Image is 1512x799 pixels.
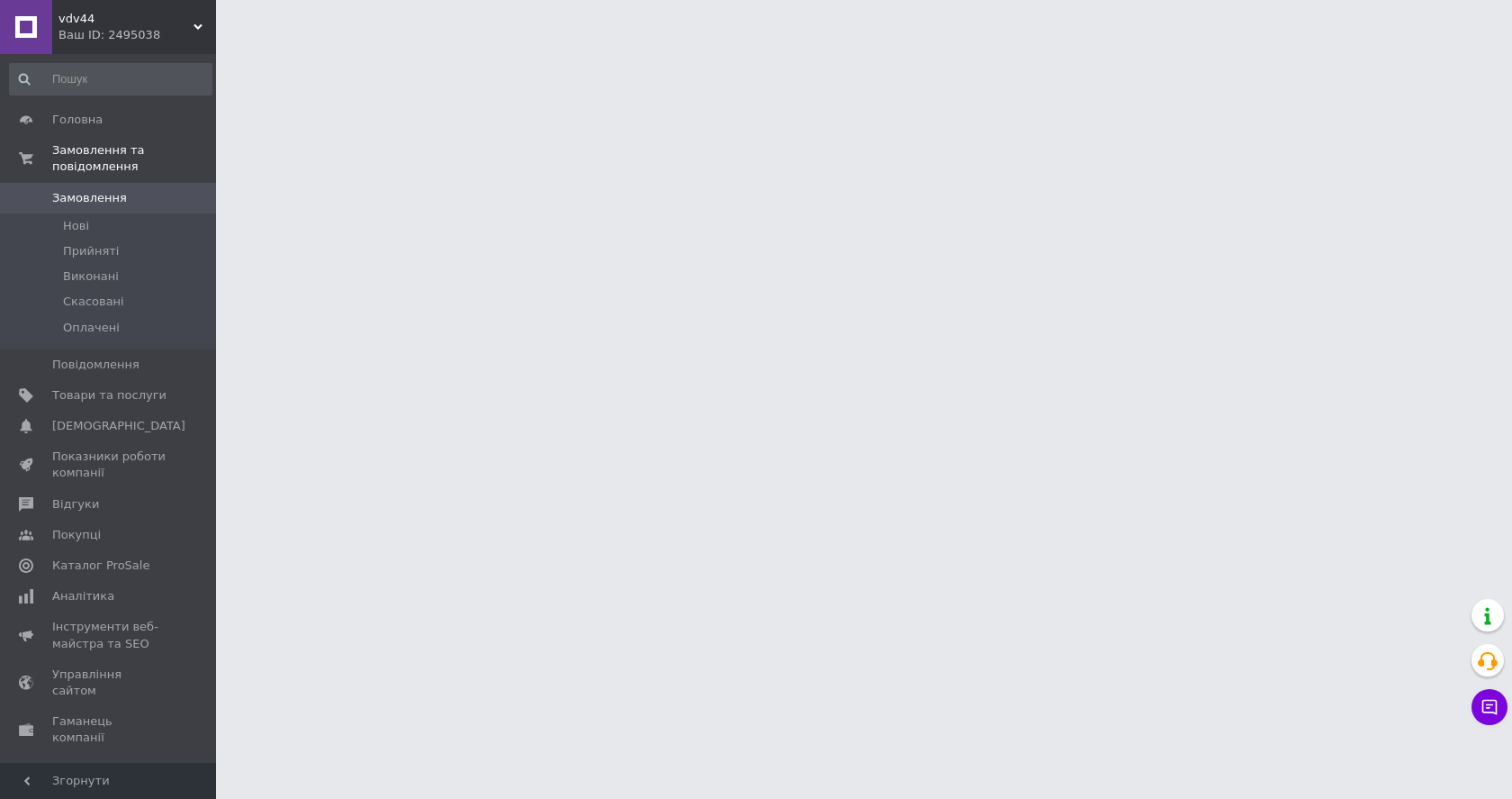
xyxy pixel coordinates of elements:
span: Відгуки [52,496,99,513]
span: Виконані [63,268,119,285]
span: Замовлення та повідомлення [52,142,216,175]
span: Управління сайтом [52,667,166,699]
span: Нові [63,218,89,234]
span: Аналітика [52,588,114,604]
span: Прийняті [63,243,119,259]
span: Скасовані [63,294,124,310]
span: Маркет [52,761,98,777]
span: Покупці [52,527,101,543]
span: Каталог ProSale [52,558,149,574]
button: Чат з покупцем [1471,689,1507,725]
span: Інструменти веб-майстра та SEO [52,619,166,651]
span: [DEMOGRAPHIC_DATA] [52,418,185,434]
span: Замовлення [52,190,127,206]
span: Повідомлення [52,357,139,373]
span: Показники роботи компанії [52,449,166,481]
span: Оплачені [63,320,120,336]
span: Товари та послуги [52,387,166,404]
span: Головна [52,112,103,128]
span: vdv44 [58,11,193,27]
div: Ваш ID: 2495038 [58,27,216,43]
span: Гаманець компанії [52,713,166,746]
input: Пошук [9,63,212,95]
